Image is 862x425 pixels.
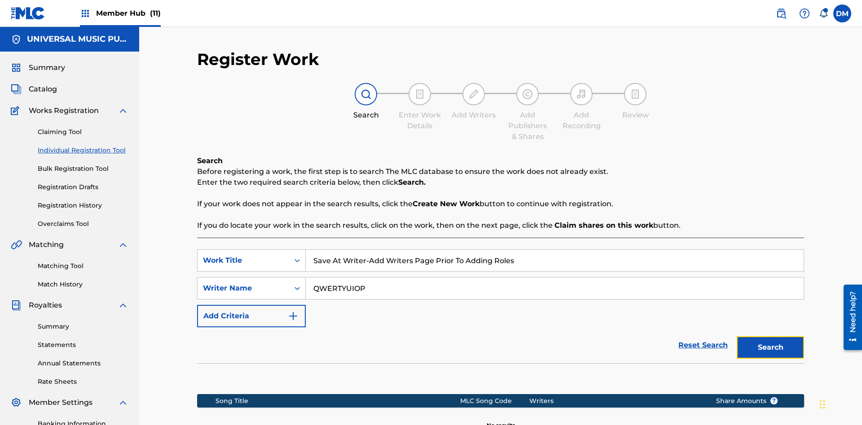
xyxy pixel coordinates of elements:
[522,89,533,100] img: step indicator icon for Add Publishers & Shares
[197,166,804,177] p: Before registering a work, the first step is to search The MLC database to ensure the work does n...
[397,110,442,131] div: Enter Work Details
[398,178,426,186] strong: Search.
[837,281,862,355] iframe: Resource Center
[38,127,128,137] a: Claiming Tool
[11,84,57,95] a: CatalogCatalog
[288,311,299,321] img: 9d2ae6d4665cec9f34b9.svg
[150,9,161,17] span: (11)
[38,377,128,386] a: Rate Sheets
[29,84,57,95] span: Catalog
[27,34,128,44] h5: UNIVERSAL MUSIC PUB GROUP
[529,396,702,406] div: Writers
[118,300,128,311] img: expand
[197,199,804,209] p: If your work does not appear in the search results, click the button to continue with registration.
[197,249,804,363] form: Search Form
[11,239,22,250] img: Matching
[197,220,804,231] p: If you do locate your work in the search results, click on the work, then on the next page, click...
[11,7,45,20] img: MLC Logo
[38,322,128,331] a: Summary
[343,110,388,121] div: Search
[776,8,787,19] img: search
[817,382,862,425] iframe: Chat Widget
[11,300,22,311] img: Royalties
[38,164,128,173] a: Bulk Registration Tool
[29,397,92,408] span: Member Settings
[770,397,778,404] span: ?
[576,89,587,100] img: step indicator icon for Add Recording
[11,397,22,408] img: Member Settings
[451,110,496,121] div: Add Writers
[38,340,128,350] a: Statements
[361,89,371,100] img: step indicator icon for Search
[203,255,284,266] div: Work Title
[772,4,790,22] a: Public Search
[833,4,851,22] div: User Menu
[468,89,479,100] img: step indicator icon for Add Writers
[118,105,128,116] img: expand
[505,110,550,142] div: Add Publishers & Shares
[38,201,128,210] a: Registration History
[29,300,62,311] span: Royalties
[38,182,128,192] a: Registration Drafts
[197,49,319,69] h2: Register Work
[460,396,529,406] div: MLC Song Code
[559,110,604,131] div: Add Recording
[554,221,653,230] strong: Claim shares on this work
[11,84,22,95] img: Catalog
[197,305,306,327] button: Add Criteria
[819,9,828,18] div: Notifications
[29,62,65,73] span: Summary
[414,89,425,100] img: step indicator icon for Enter Work Details
[799,8,810,19] img: help
[38,219,128,229] a: Overclaims Tool
[716,396,778,406] span: Share Amounts
[11,105,22,116] img: Works Registration
[630,89,641,100] img: step indicator icon for Review
[11,62,22,73] img: Summary
[197,156,223,165] b: Search
[737,336,804,359] button: Search
[215,396,460,406] div: Song Title
[38,359,128,368] a: Annual Statements
[613,110,658,121] div: Review
[29,105,99,116] span: Works Registration
[118,397,128,408] img: expand
[796,4,814,22] div: Help
[96,8,161,18] span: Member Hub
[29,239,64,250] span: Matching
[197,177,804,188] p: Enter the two required search criteria below, then click
[674,335,732,355] a: Reset Search
[118,239,128,250] img: expand
[11,34,22,45] img: Accounts
[38,280,128,289] a: Match History
[11,62,65,73] a: SummarySummary
[38,261,128,271] a: Matching Tool
[38,146,128,155] a: Individual Registration Tool
[80,8,91,19] img: Top Rightsholders
[203,283,284,294] div: Writer Name
[413,199,479,208] strong: Create New Work
[820,391,825,418] div: Drag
